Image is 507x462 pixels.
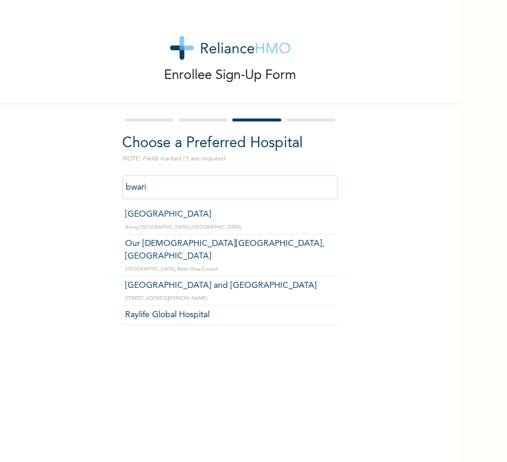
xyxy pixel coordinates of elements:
[122,175,338,199] input: Search by name, address or governorate
[125,279,335,292] p: [GEOGRAPHIC_DATA] and [GEOGRAPHIC_DATA]
[125,266,335,273] p: [GEOGRAPHIC_DATA], Bwari Area Council
[125,238,335,263] p: Our [DEMOGRAPHIC_DATA][GEOGRAPHIC_DATA], [GEOGRAPHIC_DATA]
[164,66,296,86] p: Enrollee Sign-Up Form
[125,224,335,231] p: Along [GEOGRAPHIC_DATA], [GEOGRAPHIC_DATA]
[125,208,335,221] p: [GEOGRAPHIC_DATA]
[122,154,338,163] p: NOTE: Fields marked (*) are required
[125,324,335,339] p: El-Shaddai close, off [GEOGRAPHIC_DATA], Byazhin Across [GEOGRAPHIC_DATA], [GEOGRAPHIC_DATA]
[122,133,338,154] h2: Choose a Preferred Hospital
[125,295,335,302] p: [STREET_ADDRESS][PERSON_NAME]
[170,36,290,60] img: logo
[125,309,335,321] p: Raylife Global Hospital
